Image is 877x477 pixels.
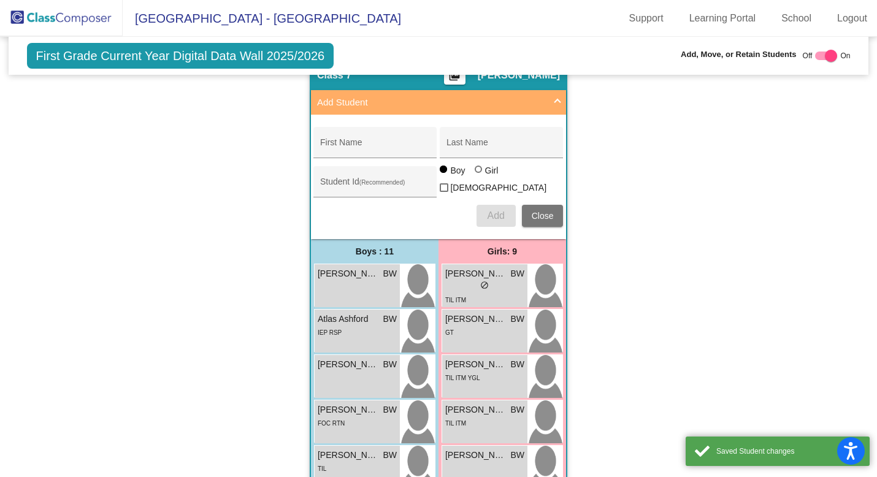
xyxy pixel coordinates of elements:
[445,375,480,381] span: TIL ITM YGL
[311,239,438,264] div: Boys : 11
[383,267,397,280] span: BW
[827,9,877,28] a: Logout
[383,358,397,371] span: BW
[772,9,821,28] a: School
[318,420,345,427] span: FOC RTN
[447,69,462,86] mat-icon: picture_as_pdf
[27,43,334,69] span: First Grade Current Year Digital Data Wall 2025/2026
[320,142,431,152] input: First Name
[445,329,454,336] span: GT
[510,403,524,416] span: BW
[619,9,673,28] a: Support
[510,449,524,462] span: BW
[123,9,401,28] span: [GEOGRAPHIC_DATA] - [GEOGRAPHIC_DATA]
[383,449,397,462] span: BW
[318,313,379,326] span: Atlas Ashford
[480,281,489,289] span: do_not_disturb_alt
[450,164,465,177] div: Boy
[487,210,504,221] span: Add
[318,403,379,416] span: [PERSON_NAME]
[484,164,499,177] div: Girl
[478,69,560,82] span: [PERSON_NAME]
[681,48,797,61] span: Add, Move, or Retain Students
[510,267,524,280] span: BW
[450,180,546,195] span: [DEMOGRAPHIC_DATA]
[532,211,554,221] span: Close
[311,115,566,239] div: Add Student
[446,142,557,152] input: Last Name
[477,205,516,227] button: Add
[445,449,507,462] span: [PERSON_NAME]
[445,313,507,326] span: [PERSON_NAME]
[311,90,566,115] mat-expansion-panel-header: Add Student
[317,69,351,82] span: Class 7
[318,465,326,472] span: TIL
[318,267,379,280] span: [PERSON_NAME] [PERSON_NAME]
[840,50,850,61] span: On
[716,446,860,457] div: Saved Student changes
[445,420,466,427] span: TIL ITM
[438,239,566,264] div: Girls: 9
[444,66,465,85] button: Print Students Details
[510,313,524,326] span: BW
[383,403,397,416] span: BW
[320,181,431,191] input: Student Id
[318,358,379,371] span: [PERSON_NAME]
[445,403,507,416] span: [PERSON_NAME]
[318,449,379,462] span: [PERSON_NAME]
[522,205,564,227] button: Close
[445,297,466,303] span: TIL ITM
[803,50,813,61] span: Off
[510,358,524,371] span: BW
[317,96,545,110] mat-panel-title: Add Student
[383,313,397,326] span: BW
[680,9,766,28] a: Learning Portal
[445,267,507,280] span: [PERSON_NAME]
[445,358,507,371] span: [PERSON_NAME]
[318,329,342,336] span: IEP RSP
